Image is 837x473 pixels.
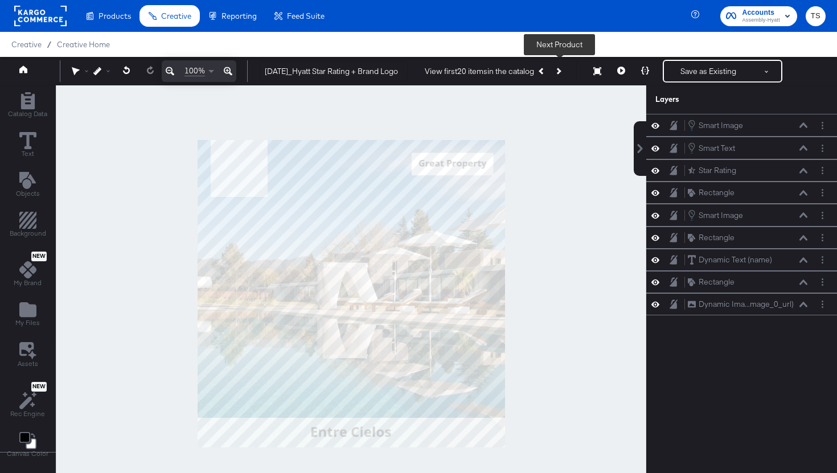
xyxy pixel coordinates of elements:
[817,120,828,131] button: Layer Options
[817,142,828,154] button: Layer Options
[699,299,794,310] div: Dynamic Ima...mage_0_url)
[817,254,828,266] button: Layer Options
[646,204,837,227] div: Smart ImageLayer Options
[699,120,743,131] div: Smart Image
[687,209,744,221] button: Smart Image
[3,379,52,422] button: NewRec Engine
[699,254,772,265] div: Dynamic Text (name)
[3,209,53,242] button: Add Rectangle
[817,276,828,288] button: Layer Options
[699,232,735,243] div: Rectangle
[810,10,821,23] span: TS
[742,7,780,19] span: Accounts
[15,318,40,327] span: My Files
[664,61,753,81] button: Save as Existing
[817,209,828,221] button: Layer Options
[687,187,735,199] button: Rectangle
[646,227,837,249] div: RectangleLayer Options
[687,142,736,154] button: Smart Text
[22,149,34,158] span: Text
[687,276,735,288] button: Rectangle
[9,299,47,331] button: Add Files
[161,11,191,20] span: Creative
[287,11,325,20] span: Feed Suite
[687,232,735,244] button: Rectangle
[646,271,837,293] div: RectangleLayer Options
[1,89,54,122] button: Add Rectangle
[11,40,42,49] span: Creative
[687,119,744,131] button: Smart Image
[550,61,566,81] button: Next Product
[646,293,837,315] div: Dynamic Ima...mage_0_url)Layer Options
[699,210,743,221] div: Smart Image
[646,249,837,271] div: Dynamic Text (name)Layer Options
[646,114,837,137] div: Smart ImageLayer Options
[10,409,45,418] span: Rec Engine
[7,249,48,291] button: NewMy Brand
[8,109,47,118] span: Catalog Data
[817,164,828,176] button: Layer Options
[817,232,828,244] button: Layer Options
[646,159,837,182] div: Star RatingLayer Options
[742,16,780,25] span: Assembly-Hyatt
[18,359,38,368] span: Assets
[646,137,837,159] div: Smart TextLayer Options
[16,189,40,198] span: Objects
[57,40,110,49] a: Creative Home
[11,339,45,372] button: Assets
[687,254,773,266] button: Dynamic Text (name)
[699,143,735,154] div: Smart Text
[687,164,737,176] button: Star Rating
[699,187,735,198] div: Rectangle
[817,298,828,310] button: Layer Options
[699,277,735,287] div: Rectangle
[817,187,828,199] button: Layer Options
[99,11,131,20] span: Products
[687,298,794,310] button: Dynamic Ima...mage_0_url)
[699,165,736,176] div: Star Rating
[184,65,205,76] span: 100%
[720,6,797,26] button: AccountsAssembly-Hyatt
[655,94,772,105] div: Layers
[42,40,57,49] span: /
[425,66,534,77] div: View first 20 items in the catalog
[7,449,48,458] span: Canvas Color
[221,11,257,20] span: Reporting
[10,229,46,238] span: Background
[534,61,550,81] button: Previous Product
[31,253,47,260] span: New
[646,182,837,204] div: RectangleLayer Options
[31,383,47,390] span: New
[9,169,47,201] button: Add Text
[806,6,826,26] button: TS
[13,129,43,162] button: Text
[14,278,42,287] span: My Brand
